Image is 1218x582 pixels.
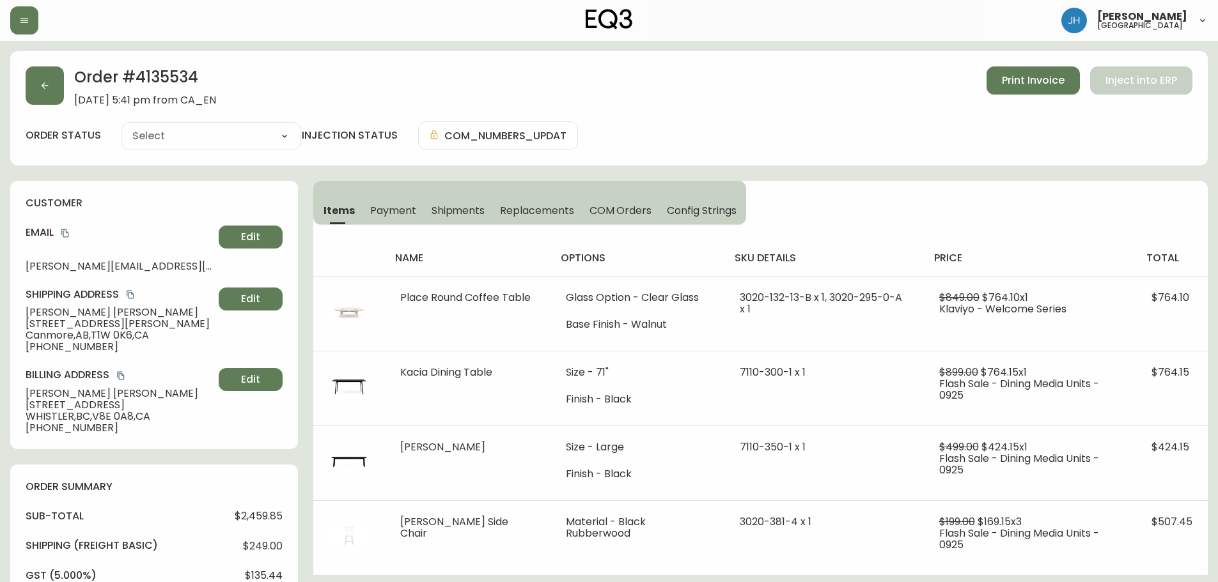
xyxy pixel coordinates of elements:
span: Edit [241,372,260,387]
span: COM Orders [589,204,652,217]
span: $499.00 [939,440,979,454]
button: copy [114,369,127,382]
span: Canmore , AB , T1W 0K6 , CA [26,330,214,341]
img: logo [586,9,633,29]
span: Flash Sale - Dining Media Units - 0925 [939,451,1099,477]
li: Material - Black Rubberwood [566,516,709,539]
span: Config Strings [667,204,736,217]
h4: customer [26,196,283,210]
span: [STREET_ADDRESS][PERSON_NAME] [26,318,214,330]
li: Finish - Black [566,468,709,480]
button: Edit [219,368,283,391]
h4: Email [26,226,214,240]
span: $764.10 x 1 [982,290,1028,305]
span: $764.15 [1152,365,1189,379]
button: Edit [219,287,283,310]
span: [PERSON_NAME] [400,440,485,454]
span: Edit [241,292,260,306]
span: 7110-300-1 x 1 [740,365,806,379]
h4: name [395,251,540,265]
span: Shipments [432,204,485,217]
span: Kacia Dining Table [400,365,492,379]
li: Glass Option - Clear Glass [566,292,709,303]
span: Payment [370,204,416,217]
span: $169.15 x 3 [978,514,1022,529]
span: Place Round Coffee Table [400,290,531,305]
h4: Billing Address [26,368,214,382]
span: Flash Sale - Dining Media Units - 0925 [939,376,1099,402]
span: $2,459.85 [235,510,283,522]
button: Edit [219,226,283,249]
span: Replacements [500,204,574,217]
h4: total [1146,251,1198,265]
li: Base Finish - Walnut [566,319,709,330]
li: Size - Large [566,441,709,453]
span: $849.00 [939,290,980,305]
img: 3020-132-RN-400-1-ckginj6da2q8m0138z5ddgwa3.jpg [329,292,370,333]
h4: sku details [735,251,914,265]
span: $199.00 [939,514,975,529]
h4: sub-total [26,509,84,523]
button: copy [124,288,137,301]
label: order status [26,128,101,142]
span: Print Invoice [1002,73,1065,88]
span: $135.44 [245,570,283,581]
span: [PERSON_NAME] [PERSON_NAME] [26,307,214,318]
img: 7110-350-MC-400-1-cljke1pce0a090130tnopcyf6.jpg [329,441,370,482]
span: $764.15 x 1 [981,365,1027,379]
img: 7110-300-MC-400-1-cljha6x1x024n0186br5u6npy.jpg [329,367,370,408]
span: Edit [241,230,260,244]
h2: Order # 4135534 [74,66,216,95]
span: [PERSON_NAME][EMAIL_ADDRESS][DOMAIN_NAME] [26,261,214,272]
span: $249.00 [243,540,283,552]
h4: Shipping Address [26,287,214,302]
span: [PERSON_NAME] Side Chair [400,514,508,540]
li: Size - 71" [566,367,709,378]
h4: price [934,251,1126,265]
h4: Shipping ( Freight Basic ) [26,539,158,553]
img: 84e3f111f4c7a5f860949652f1aaef2b [1061,8,1087,33]
span: $424.15 [1152,440,1189,454]
button: copy [59,227,72,240]
h4: order summary [26,480,283,494]
span: 7110-350-1 x 1 [740,440,806,454]
span: $764.10 [1152,290,1189,305]
span: $899.00 [939,365,978,379]
span: [PHONE_NUMBER] [26,422,214,434]
span: WHISTLER , BC , V8E 0A8 , CA [26,411,214,422]
span: Items [324,204,355,217]
span: $507.45 [1152,514,1192,529]
h5: [GEOGRAPHIC_DATA] [1097,22,1183,29]
span: [STREET_ADDRESS] [26,399,214,411]
span: [PERSON_NAME] [PERSON_NAME] [26,388,214,399]
span: [PERSON_NAME] [1097,11,1187,22]
span: Flash Sale - Dining Media Units - 0925 [939,526,1099,552]
img: 3020-381-MC-400-1-ckdqlvqg50mh50134tq5qofyz.jpg [329,516,370,557]
span: 3020-381-4 x 1 [740,514,811,529]
span: 3020-132-13-B x 1, 3020-295-0-A x 1 [740,290,902,316]
li: Finish - Black [566,394,709,405]
span: [PHONE_NUMBER] [26,341,214,353]
span: [DATE] 5:41 pm from CA_EN [74,95,216,106]
span: $424.15 x 1 [981,440,1027,454]
span: Klaviyo - Welcome Series [939,302,1066,316]
h4: injection status [302,128,398,142]
button: Print Invoice [987,66,1080,95]
h4: options [561,251,714,265]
